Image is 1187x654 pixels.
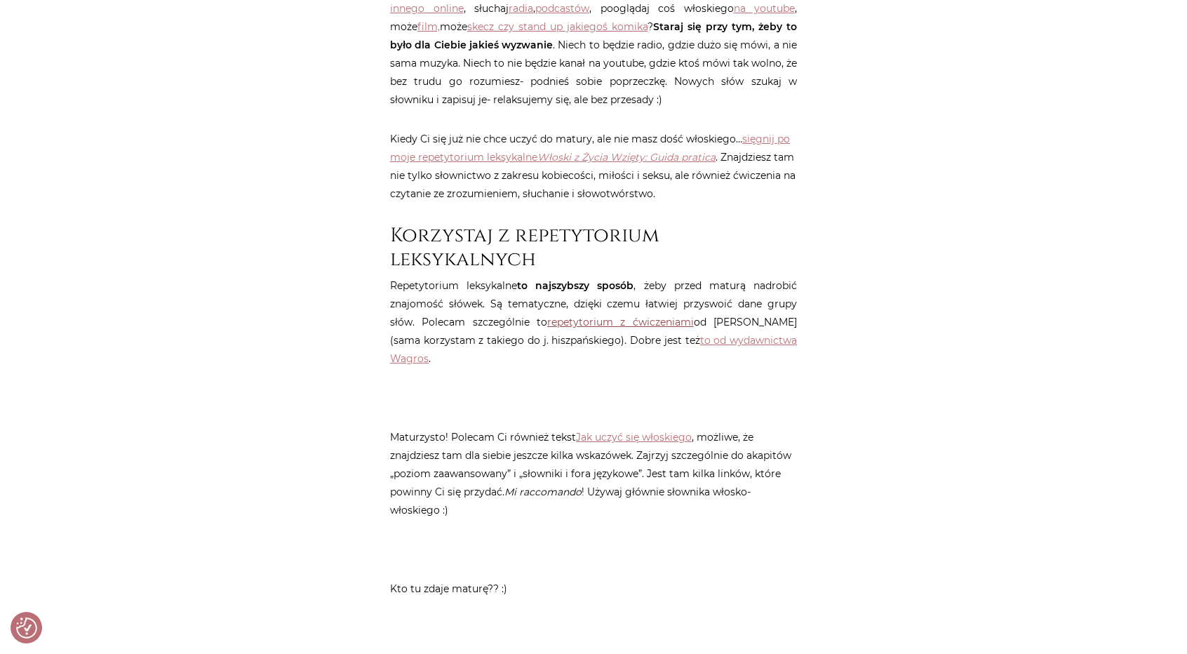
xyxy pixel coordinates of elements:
h2: Korzystaj z repetytorium leksykalnych [390,224,797,271]
a: na youtube [734,2,796,15]
a: film, [417,20,440,33]
p: Repetytorium leksykalne , żeby przed maturą nadrobić znajomość słówek. Są tematyczne, dzięki czem... [390,276,797,368]
a: Jak uczyć się włoskiego [576,431,692,443]
a: repetytorium z ćwiczeniami [547,316,694,328]
em: Włoski z Życia Wzięty: Guida pratica [537,151,716,163]
a: podcastów [535,2,589,15]
a: radia [509,2,533,15]
strong: to najszybszy sposób [517,279,633,292]
button: Preferencje co do zgód [16,618,37,639]
em: Mi raccomando [504,486,582,498]
p: Kiedy Ci się już nie chce uczyć do matury, ale nie masz dość włoskiego… . Znajdziesz tam nie tylk... [390,130,797,203]
p: Maturzysto! Polecam Ci również tekst , możliwe, że znajdziesz tam dla siebie jeszcze kilka wskazó... [390,428,797,519]
p: Kto tu zdaje maturę?? :) [390,580,797,598]
img: Revisit consent button [16,618,37,639]
a: skecz czy stand up jakiegoś komika [467,20,648,33]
